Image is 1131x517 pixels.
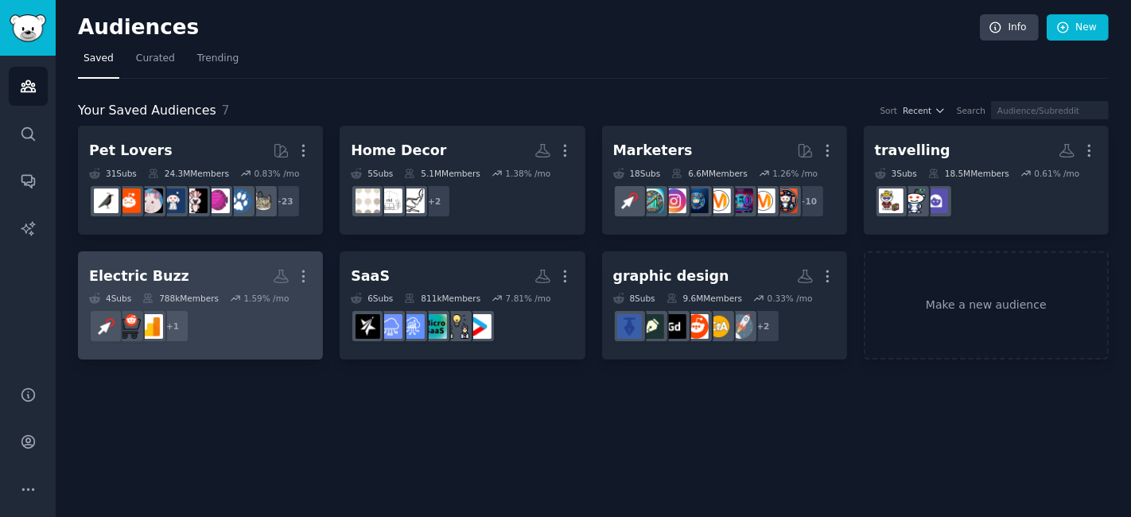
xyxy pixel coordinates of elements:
[923,189,948,213] img: femaletravels
[684,314,709,339] img: logodesign
[639,314,664,339] img: graphic_design
[156,309,189,343] div: + 1
[250,189,274,213] img: cats
[879,189,904,213] img: travel
[901,189,926,213] img: solotravel
[875,141,950,161] div: travelling
[928,168,1009,179] div: 18.5M Members
[183,189,208,213] img: parrots
[613,141,693,161] div: Marketers
[78,251,323,360] a: Electric Buzz4Subs788kMembers1.59% /mo+1PPC_AnalyticsecommercePPC
[404,293,480,304] div: 811k Members
[602,251,847,360] a: graphic design8Subs9.6MMembers0.33% /mo+2startupscreative_advertisinglogodesignGraphicDesigninggr...
[192,46,244,79] a: Trending
[506,293,551,304] div: 7.81 % /mo
[791,185,825,218] div: + 10
[706,189,731,213] img: DigitalMarketing
[148,168,229,179] div: 24.3M Members
[617,314,642,339] img: GraphicDesignJobs
[613,168,661,179] div: 18 Sub s
[138,314,163,339] img: PPC_Analytics
[351,266,390,286] div: SaaS
[197,52,239,66] span: Trending
[340,251,585,360] a: SaaS6Subs811kMembers7.81% /mostartupgrowmybusinessmicrosaasSaaSSalesSaaSSaaSMarketing
[747,309,780,343] div: + 2
[613,293,655,304] div: 8 Sub s
[667,293,742,304] div: 9.6M Members
[613,266,729,286] div: graphic design
[78,15,980,41] h2: Audiences
[729,314,753,339] img: startups
[84,52,114,66] span: Saved
[142,293,219,304] div: 788k Members
[880,105,898,116] div: Sort
[980,14,1039,41] a: Info
[138,189,163,213] img: RATS
[1047,14,1109,41] a: New
[243,293,289,304] div: 1.59 % /mo
[772,168,818,179] div: 1.26 % /mo
[78,46,119,79] a: Saved
[706,314,731,339] img: creative_advertising
[89,293,131,304] div: 4 Sub s
[991,101,1109,119] input: Audience/Subreddit
[639,189,664,213] img: Affiliatemarketing
[161,189,185,213] img: dogswithjobs
[267,185,301,218] div: + 23
[205,189,230,213] img: Aquariums
[903,105,931,116] span: Recent
[89,168,137,179] div: 31 Sub s
[864,126,1109,235] a: travelling3Subs18.5MMembers0.61% /mofemaletravelssolotraveltravel
[505,168,550,179] div: 1.38 % /mo
[227,189,252,213] img: dogs
[617,189,642,213] img: PPC
[130,46,181,79] a: Curated
[78,101,216,121] span: Your Saved Audiences
[662,314,686,339] img: GraphicDesigning
[222,103,230,118] span: 7
[351,141,446,161] div: Home Decor
[136,52,175,66] span: Curated
[89,141,173,161] div: Pet Lovers
[957,105,985,116] div: Search
[729,189,753,213] img: SEO
[422,314,447,339] img: microsaas
[89,266,189,286] div: Electric Buzz
[1035,168,1080,179] div: 0.61 % /mo
[445,314,469,339] img: growmybusiness
[875,168,917,179] div: 3 Sub s
[254,168,299,179] div: 0.83 % /mo
[356,314,380,339] img: SaaSMarketing
[94,314,119,339] img: PPC
[351,293,393,304] div: 6 Sub s
[903,105,946,116] button: Recent
[671,168,747,179] div: 6.6M Members
[340,126,585,235] a: Home Decor5Subs5.1MMembers1.38% /mo+2malelivingspaceInteriorDesignhomedecoratingCJ
[351,168,393,179] div: 5 Sub s
[10,14,46,42] img: GummySearch logo
[78,126,323,235] a: Pet Lovers31Subs24.3MMembers0.83% /mo+23catsdogsAquariumsparrotsdogswithjobsRATSBeardedDragonsbir...
[773,189,798,213] img: socialmedia
[404,168,480,179] div: 5.1M Members
[662,189,686,213] img: InstagramMarketing
[768,293,813,304] div: 0.33 % /mo
[418,185,451,218] div: + 2
[378,189,402,213] img: InteriorDesign
[378,314,402,339] img: SaaS
[356,189,380,213] img: homedecoratingCJ
[116,314,141,339] img: ecommerce
[684,189,709,213] img: digital_marketing
[116,189,141,213] img: BeardedDragons
[602,126,847,235] a: Marketers18Subs6.6MMembers1.26% /mo+10socialmediamarketingSEODigitalMarketingdigital_marketingIns...
[864,251,1109,360] a: Make a new audience
[467,314,492,339] img: startup
[751,189,775,213] img: marketing
[400,314,425,339] img: SaaSSales
[400,189,425,213] img: malelivingspace
[94,189,119,213] img: birding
